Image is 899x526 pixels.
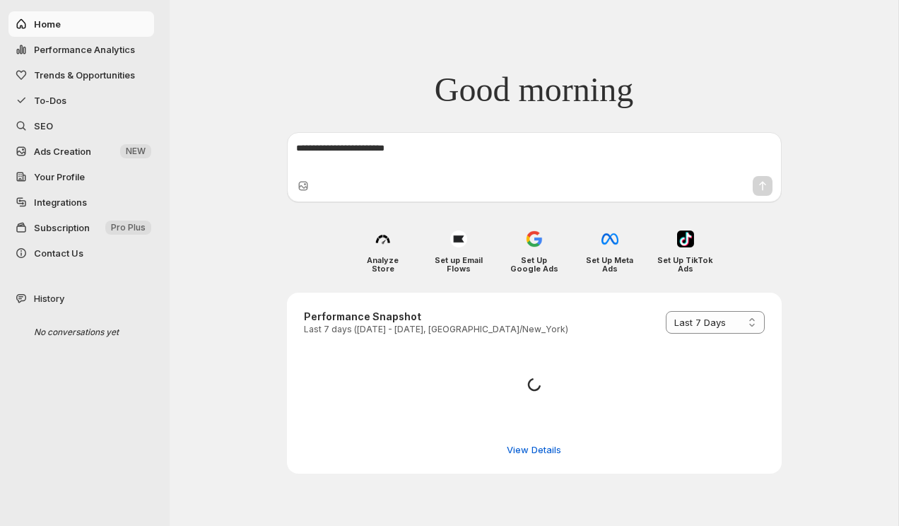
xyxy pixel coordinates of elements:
[8,240,154,266] button: Contact Us
[601,230,618,247] img: Set Up Meta Ads icon
[126,146,146,157] span: NEW
[8,62,154,88] button: Trends & Opportunities
[435,69,633,110] span: Good morning
[8,189,154,215] a: Integrations
[34,44,135,55] span: Performance Analytics
[355,256,411,273] h4: Analyze Store
[23,320,157,345] div: No conversations yet
[34,69,135,81] span: Trends & Opportunities
[506,256,562,273] h4: Set Up Google Ads
[304,310,568,324] h3: Performance Snapshot
[8,37,154,62] button: Performance Analytics
[8,88,154,113] button: To-Dos
[8,113,154,139] a: SEO
[450,230,467,247] img: Set up Email Flows icon
[8,215,154,240] button: Subscription
[34,197,87,208] span: Integrations
[111,222,146,233] span: Pro Plus
[34,120,53,131] span: SEO
[526,230,543,247] img: Set Up Google Ads icon
[657,256,713,273] h4: Set Up TikTok Ads
[8,11,154,37] button: Home
[34,95,66,106] span: To-Dos
[34,146,91,157] span: Ads Creation
[498,438,570,461] button: View detailed performance
[34,18,61,30] span: Home
[34,171,85,182] span: Your Profile
[304,324,568,335] p: Last 7 days ([DATE] - [DATE], [GEOGRAPHIC_DATA]/New_York)
[677,230,694,247] img: Set Up TikTok Ads icon
[296,179,310,193] button: Upload image
[34,247,83,259] span: Contact Us
[8,139,154,164] button: Ads Creation
[34,222,90,233] span: Subscription
[34,291,64,305] span: History
[375,230,392,247] img: Analyze Store icon
[507,443,561,457] span: View Details
[582,256,637,273] h4: Set Up Meta Ads
[430,256,486,273] h4: Set up Email Flows
[8,164,154,189] a: Your Profile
